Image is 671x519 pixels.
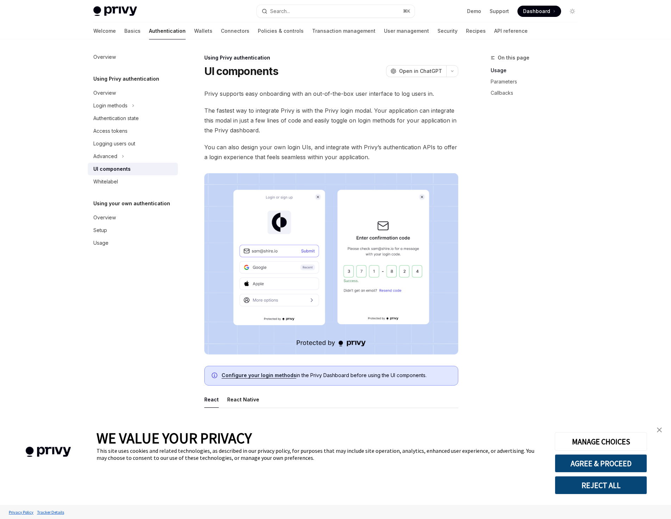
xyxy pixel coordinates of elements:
[399,68,442,75] span: Open in ChatGPT
[491,65,584,76] a: Usage
[221,23,249,39] a: Connectors
[312,23,375,39] a: Transaction management
[437,23,458,39] a: Security
[567,6,578,17] button: Toggle dark mode
[657,427,662,432] img: close banner
[93,101,128,110] div: Login methods
[555,476,647,494] button: REJECT ALL
[93,89,116,97] div: Overview
[204,391,219,408] button: React
[491,87,584,99] a: Callbacks
[257,5,415,18] button: Search...⌘K
[93,165,131,173] div: UI components
[93,239,108,247] div: Usage
[384,23,429,39] a: User management
[517,6,561,17] a: Dashboard
[204,65,278,77] h1: UI components
[93,139,135,148] div: Logging users out
[204,54,458,61] div: Using Privy authentication
[93,177,118,186] div: Whitelabel
[258,23,304,39] a: Policies & controls
[35,506,66,518] a: Tracker Details
[88,125,178,137] a: Access tokens
[93,226,107,235] div: Setup
[88,211,178,224] a: Overview
[93,127,128,135] div: Access tokens
[88,163,178,175] a: UI components
[88,87,178,99] a: Overview
[204,106,458,135] span: The fastest way to integrate Privy is with the Privy login modal. Your application can integrate ...
[88,224,178,237] a: Setup
[93,152,117,161] div: Advanced
[88,175,178,188] a: Whitelabel
[88,51,178,63] a: Overview
[11,437,86,467] img: company logo
[124,23,141,39] a: Basics
[88,112,178,125] a: Authentication state
[204,173,458,355] img: images/Onboard.png
[93,6,137,16] img: light logo
[204,142,458,162] span: You can also design your own login UIs, and integrate with Privy’s authentication APIs to offer a...
[227,391,259,408] button: React Native
[204,89,458,99] span: Privy supports easy onboarding with an out-of-the-box user interface to log users in.
[494,23,528,39] a: API reference
[270,7,290,15] div: Search...
[88,237,178,249] a: Usage
[652,423,666,437] a: close banner
[97,447,544,461] div: This site uses cookies and related technologies, as described in our privacy policy, for purposes...
[93,75,159,83] h5: Using Privy authentication
[523,8,550,15] span: Dashboard
[222,372,296,379] a: Configure your login methods
[93,199,170,208] h5: Using your own authentication
[490,8,509,15] a: Support
[498,54,529,62] span: On this page
[212,373,219,380] svg: Info
[386,65,446,77] button: Open in ChatGPT
[93,114,139,123] div: Authentication state
[222,372,451,379] span: in the Privy Dashboard before using the UI components.
[491,76,584,87] a: Parameters
[7,506,35,518] a: Privacy Policy
[93,23,116,39] a: Welcome
[555,432,647,451] button: MANAGE CHOICES
[403,8,410,14] span: ⌘ K
[88,137,178,150] a: Logging users out
[466,23,486,39] a: Recipes
[93,53,116,61] div: Overview
[93,213,116,222] div: Overview
[149,23,186,39] a: Authentication
[194,23,212,39] a: Wallets
[97,429,252,447] span: WE VALUE YOUR PRIVACY
[555,454,647,473] button: AGREE & PROCEED
[467,8,481,15] a: Demo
